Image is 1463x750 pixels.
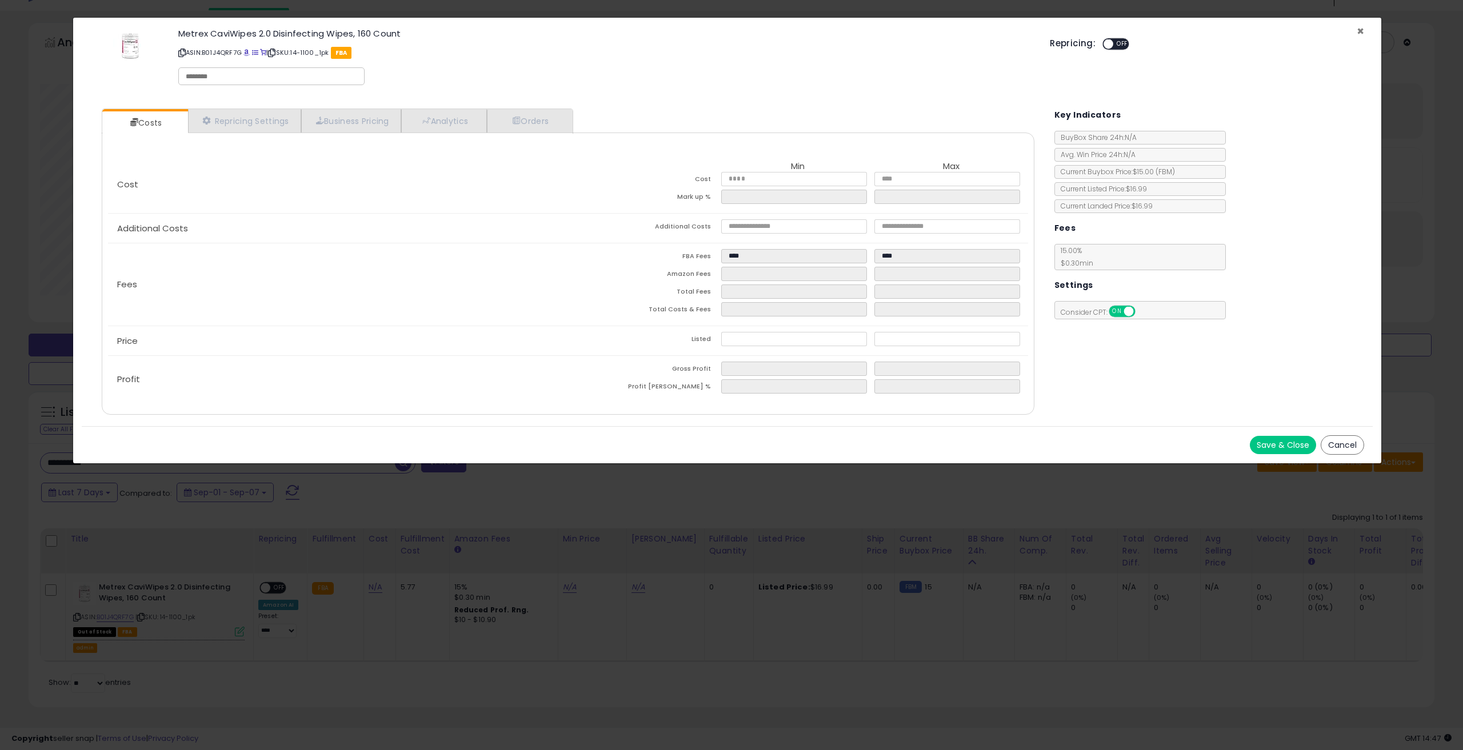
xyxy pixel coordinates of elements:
[1110,307,1124,316] span: ON
[113,29,147,63] img: 31upYAcTaBL._SL60_.jpg
[721,162,874,172] th: Min
[401,109,487,133] a: Analytics
[487,109,571,133] a: Orders
[568,190,721,207] td: Mark up %
[568,267,721,284] td: Amazon Fees
[1133,167,1175,177] span: $15.00
[1250,436,1316,454] button: Save & Close
[1055,150,1136,159] span: Avg. Win Price 24h: N/A
[1055,246,1093,268] span: 15.00 %
[568,379,721,397] td: Profit [PERSON_NAME] %
[102,111,187,134] a: Costs
[1113,39,1132,49] span: OFF
[1156,167,1175,177] span: ( FBM )
[568,284,721,302] td: Total Fees
[252,48,258,57] a: All offer listings
[108,336,568,346] p: Price
[1133,307,1152,316] span: OFF
[1055,307,1150,317] span: Consider CPT:
[568,362,721,379] td: Gross Profit
[568,302,721,320] td: Total Costs & Fees
[1055,258,1093,268] span: $0.30 min
[108,280,568,289] p: Fees
[260,48,266,57] a: Your listing only
[1055,133,1137,142] span: BuyBox Share 24h: N/A
[1054,221,1076,235] h5: Fees
[1055,201,1153,211] span: Current Landed Price: $16.99
[1357,23,1364,39] span: ×
[874,162,1028,172] th: Max
[1321,435,1364,455] button: Cancel
[178,29,1033,38] h3: Metrex CaviWipes 2.0 Disinfecting Wipes, 160 Count
[178,43,1033,62] p: ASIN: B01J4QRF7G | SKU: 14-1100_1pk
[568,219,721,237] td: Additional Costs
[1055,167,1175,177] span: Current Buybox Price:
[568,332,721,350] td: Listed
[108,180,568,189] p: Cost
[1054,108,1121,122] h5: Key Indicators
[108,375,568,384] p: Profit
[243,48,250,57] a: BuyBox page
[188,109,301,133] a: Repricing Settings
[1050,39,1096,48] h5: Repricing:
[1054,278,1093,292] h5: Settings
[568,249,721,267] td: FBA Fees
[108,224,568,233] p: Additional Costs
[568,172,721,190] td: Cost
[1055,184,1147,194] span: Current Listed Price: $16.99
[301,109,401,133] a: Business Pricing
[331,47,352,59] span: FBA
